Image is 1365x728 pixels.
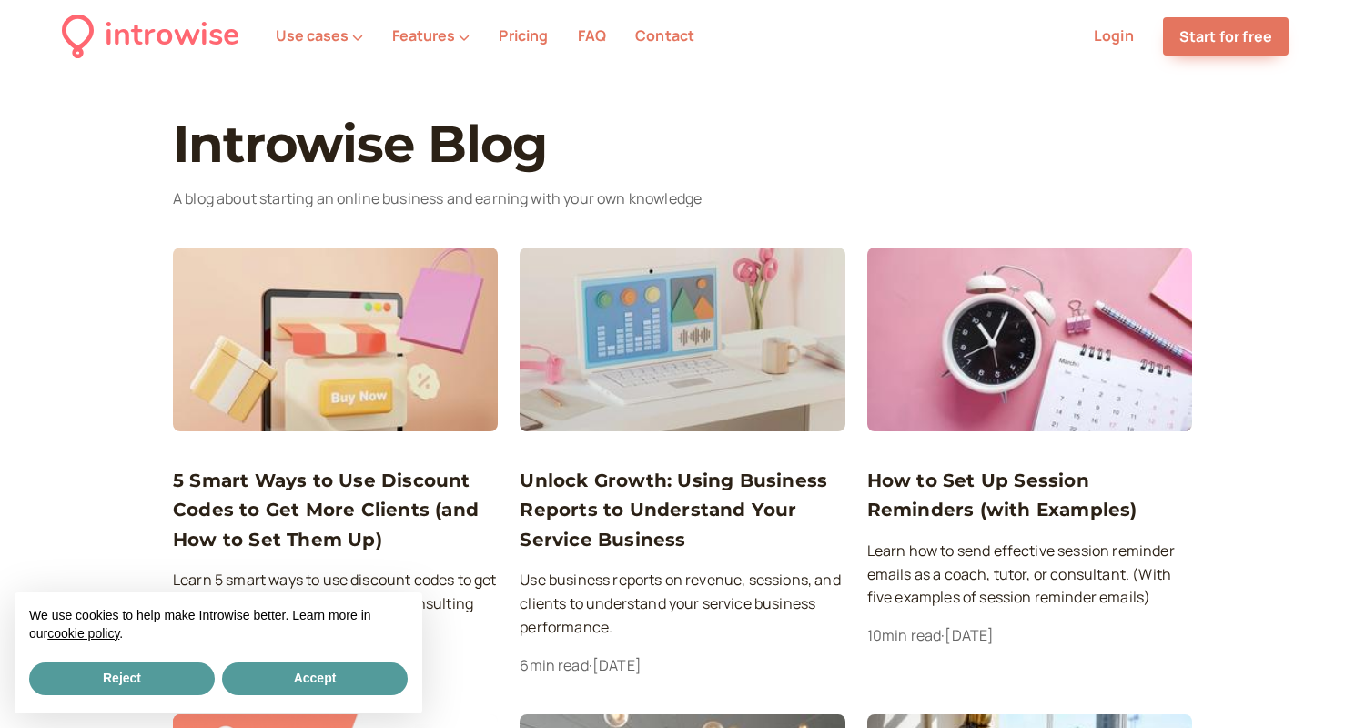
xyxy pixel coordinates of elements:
[520,466,844,554] a: Unlock Growth: Using Business Reports to Understand Your Service Business
[15,592,422,659] div: We use cookies to help make Introwise better. Learn more in our .
[867,248,1192,431] img: Towfiqu Barbhuiya on Unsplash
[1163,17,1289,56] a: Start for free
[1094,25,1134,45] a: Login
[173,116,1192,173] h1: Introwise Blog
[520,569,844,640] p: Use business reports on revenue, sessions, and clients to understand your service business perfor...
[105,11,239,61] div: introwise
[867,540,1192,611] p: Learn how to send effective session reminder emails as a coach, tutor, or consultant. (With five ...
[592,655,642,675] time: [DATE]
[173,187,1192,211] p: A blog about starting an online business and earning with your own knowledge
[867,625,942,645] span: 10 min read
[392,27,470,44] button: Features
[589,655,592,675] span: ·
[222,662,408,695] button: Accept
[29,662,215,695] button: Reject
[173,569,498,640] p: Learn 5 smart ways to use discount codes to get more clients for your coaching or consulting busi...
[62,11,239,61] a: introwise
[520,655,588,675] span: 6 min read
[945,625,994,645] time: [DATE]
[635,25,694,45] a: Contact
[276,27,363,44] button: Use cases
[578,25,606,45] a: FAQ
[173,466,498,554] a: 5 Smart Ways to Use Discount Codes to Get More Clients (and How to Set Them Up)
[941,625,945,645] span: ·
[867,466,1192,525] a: How to Set Up Session Reminders (with Examples)
[47,626,119,641] a: cookie policy
[173,248,498,431] img: 8c6ce4c5100606c51d582d73bc71a90c0c031830-4500x3000.jpg
[520,248,844,431] img: 361e62e9c9e9c61fbd3befb78480afd0864eedbe-4000x2707.jpg
[499,25,548,45] a: Pricing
